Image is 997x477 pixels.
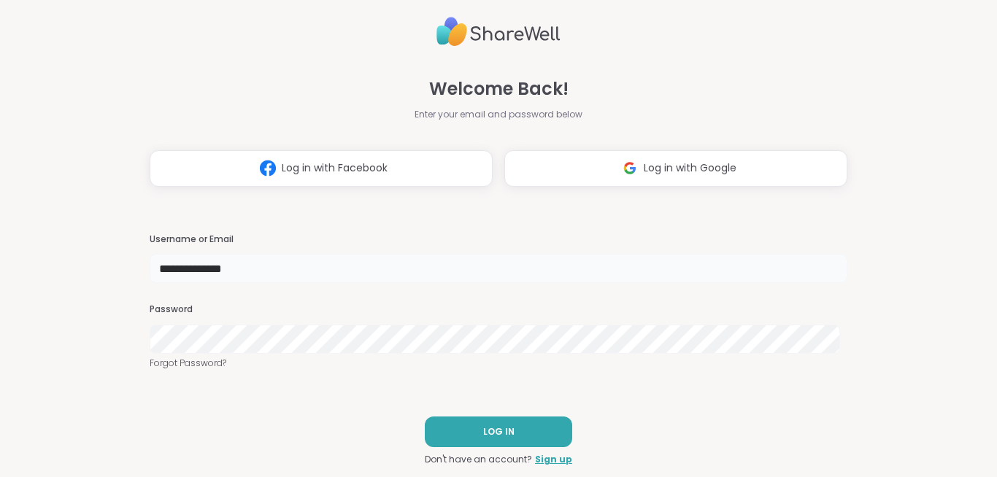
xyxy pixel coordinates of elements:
button: Log in with Google [504,150,847,187]
h3: Username or Email [150,233,847,246]
button: LOG IN [425,416,572,447]
img: ShareWell Logomark [616,155,644,182]
span: Don't have an account? [425,453,532,466]
span: Welcome Back! [429,76,569,102]
span: Enter your email and password below [415,108,582,121]
h3: Password [150,303,847,316]
a: Sign up [535,453,572,466]
button: Log in with Facebook [150,150,493,187]
span: Log in with Facebook [282,160,388,176]
img: ShareWell Logomark [254,155,282,182]
img: ShareWell Logo [436,11,561,53]
span: LOG IN [483,425,515,438]
span: Log in with Google [644,160,736,176]
a: Forgot Password? [150,357,847,370]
